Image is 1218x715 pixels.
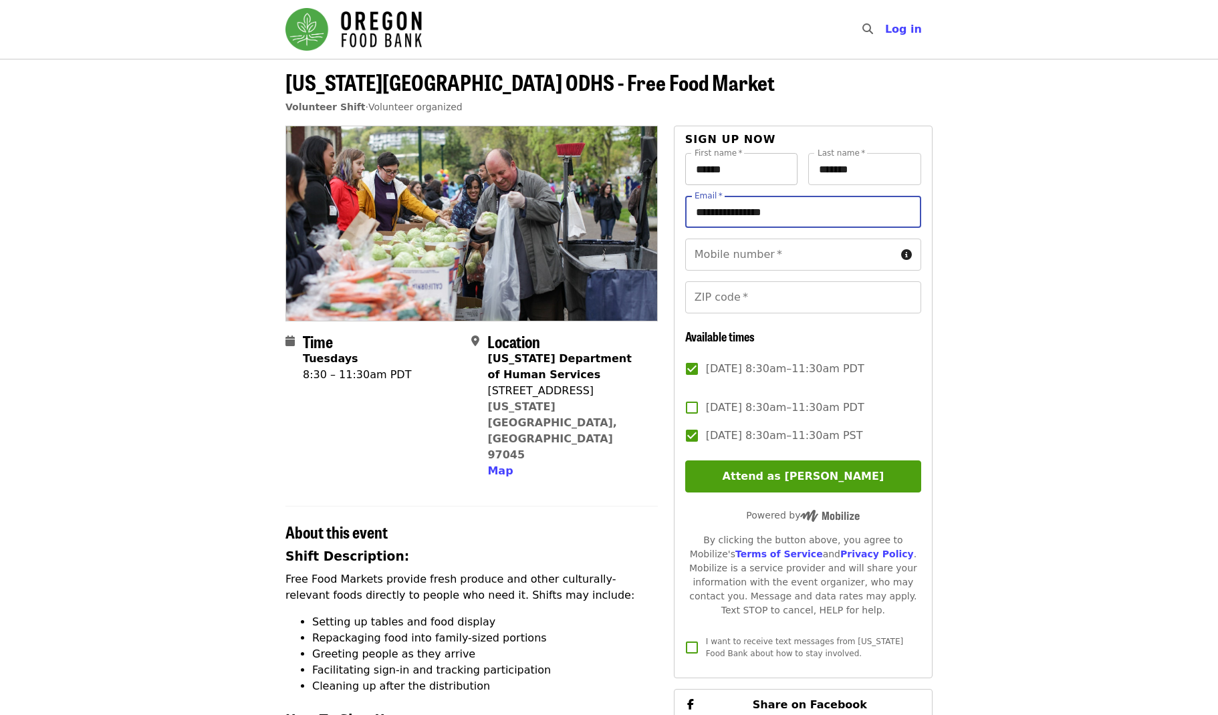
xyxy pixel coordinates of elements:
i: map-marker-alt icon [471,335,479,347]
a: [US_STATE][GEOGRAPHIC_DATA], [GEOGRAPHIC_DATA] 97045 [487,400,617,461]
span: Sign up now [685,133,776,146]
span: Map [487,464,513,477]
input: Search [881,13,892,45]
div: By clicking the button above, you agree to Mobilize's and . Mobilize is a service provider and wi... [685,533,921,617]
span: [DATE] 8:30am–11:30am PDT [706,361,864,377]
span: Share on Facebook [753,698,867,711]
li: Repackaging food into family-sized portions [312,630,658,646]
li: Greeting people as they arrive [312,646,658,662]
a: Volunteer Shift [285,102,366,112]
button: Map [487,463,513,479]
img: Oregon City ODHS - Free Food Market organized by Oregon Food Bank [286,126,657,320]
span: [DATE] 8:30am–11:30am PST [706,428,863,444]
label: Email [695,192,723,200]
button: Attend as [PERSON_NAME] [685,460,921,492]
label: First name [695,149,743,157]
li: Facilitating sign-in and tracking participation [312,662,658,678]
span: Volunteer organized [368,102,463,112]
i: circle-info icon [901,249,912,261]
input: Email [685,196,921,228]
span: Location [487,329,540,353]
div: [STREET_ADDRESS] [487,383,646,399]
span: [DATE] 8:30am–11:30am PDT [706,400,864,416]
span: Time [303,329,333,353]
span: [US_STATE][GEOGRAPHIC_DATA] ODHS - Free Food Market [285,66,775,98]
li: Setting up tables and food display [312,614,658,630]
strong: Tuesdays [303,352,358,365]
span: · [285,102,463,112]
button: Log in [874,16,933,43]
span: I want to receive text messages from [US_STATE] Food Bank about how to stay involved. [706,637,903,658]
span: Available times [685,327,755,345]
strong: [US_STATE] Department of Human Services [487,352,631,381]
li: Cleaning up after the distribution [312,678,658,694]
div: 8:30 – 11:30am PDT [303,367,411,383]
span: Powered by [746,510,860,521]
p: Free Food Markets provide fresh produce and other culturally-relevant foods directly to people wh... [285,571,658,603]
input: Last name [808,153,921,185]
input: ZIP code [685,281,921,313]
a: Terms of Service [735,549,823,559]
i: search icon [862,23,873,35]
input: First name [685,153,798,185]
a: Privacy Policy [840,549,914,559]
i: calendar icon [285,335,295,347]
label: Last name [818,149,865,157]
span: About this event [285,520,388,543]
span: Log in [885,23,922,35]
img: Powered by Mobilize [800,510,860,522]
img: Oregon Food Bank - Home [285,8,422,51]
h3: Shift Description: [285,547,658,566]
input: Mobile number [685,239,896,271]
